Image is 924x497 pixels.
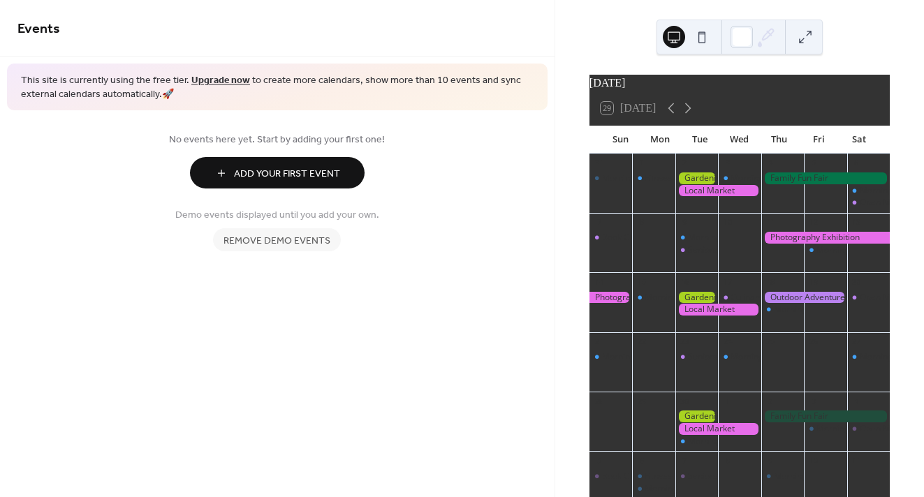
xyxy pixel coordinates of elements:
[718,292,761,304] div: Culinary Cooking Class
[636,336,647,347] div: 22
[636,158,647,168] div: 1
[175,208,379,223] span: Demo events displayed until you add your own.
[765,455,776,466] div: 9
[636,217,647,228] div: 8
[589,172,632,184] div: Morning Yoga Bliss
[851,396,862,406] div: 4
[799,126,839,154] div: Fri
[847,197,890,209] div: Open Mic Night
[759,126,799,154] div: Thu
[21,74,534,101] span: This site is currently using the free tier. to create more calendars, show more than 10 events an...
[594,217,604,228] div: 7
[234,167,340,181] span: Add Your First Event
[847,423,890,435] div: Open Mic Night
[761,410,890,422] div: Family Fun Fair
[839,126,879,154] div: Sat
[675,304,761,316] div: Local Market
[688,232,763,244] div: Morning Yoga Bliss
[808,217,819,228] div: 12
[680,217,690,228] div: 9
[223,234,330,248] span: Remove demo events
[589,470,632,482] div: Book Club Gathering
[602,351,677,363] div: Morning Yoga Bliss
[589,75,890,91] div: [DATE]
[17,15,60,43] span: Events
[808,396,819,406] div: 3
[847,292,890,304] div: Open Mic Night
[719,126,759,154] div: Wed
[632,470,675,482] div: Fitness Bootcamp
[191,71,250,90] a: Upgrade now
[851,158,862,168] div: 6
[675,351,718,363] div: Seniors' Social Tea
[675,470,718,482] div: Seniors' Social Tea
[636,396,647,406] div: 29
[594,455,604,466] div: 5
[675,292,718,304] div: Gardening Workshop
[774,304,849,316] div: Morning Yoga Bliss
[645,292,719,304] div: Morning Yoga Bliss
[589,292,632,304] div: Photography Exhibition
[847,185,890,197] div: Morning Yoga Bliss
[722,158,733,168] div: 3
[722,276,733,287] div: 17
[688,436,763,447] div: Morning Yoga Bliss
[808,455,819,466] div: 10
[589,232,632,244] div: Book Club Gathering
[731,292,819,304] div: Culinary Cooking Class
[851,336,862,347] div: 27
[688,470,761,482] div: Seniors' Social Tea
[675,172,718,184] div: Gardening Workshop
[680,158,690,168] div: 2
[632,172,675,184] div: Fitness Bootcamp
[675,436,718,447] div: Morning Yoga Bliss
[851,276,862,287] div: 20
[17,133,537,147] span: No events here yet. Start by adding your first one!
[680,336,690,347] div: 23
[765,396,776,406] div: 2
[816,423,891,435] div: Morning Yoga Bliss
[675,423,761,435] div: Local Market
[851,217,862,228] div: 13
[645,470,714,482] div: Fitness Bootcamp
[680,126,720,154] div: Tue
[851,455,862,466] div: 11
[190,157,365,188] button: Add Your First Event
[816,244,891,256] div: Morning Yoga Bliss
[761,232,890,244] div: Photography Exhibition
[765,158,776,168] div: 4
[718,351,761,363] div: Morning Yoga Bliss
[675,232,718,244] div: Morning Yoga Bliss
[645,172,714,184] div: Fitness Bootcamp
[808,336,819,347] div: 26
[594,336,604,347] div: 21
[860,197,920,209] div: Open Mic Night
[804,423,846,435] div: Morning Yoga Bliss
[804,244,846,256] div: Morning Yoga Bliss
[860,423,920,435] div: Open Mic Night
[761,172,890,184] div: Family Fun Fair
[774,470,849,482] div: Morning Yoga Bliss
[640,126,680,154] div: Mon
[589,351,632,363] div: Morning Yoga Bliss
[680,396,690,406] div: 30
[765,276,776,287] div: 18
[675,244,718,256] div: Seniors' Social Tea
[601,126,640,154] div: Sun
[17,157,537,188] a: Add Your First Event
[675,410,718,422] div: Gardening Workshop
[213,228,341,251] button: Remove demo events
[722,396,733,406] div: 1
[602,232,682,244] div: Book Club Gathering
[722,217,733,228] div: 10
[675,185,761,197] div: Local Market
[602,470,682,482] div: Book Club Gathering
[860,292,920,304] div: Open Mic Night
[632,483,675,495] div: Morning Yoga Bliss
[761,304,804,316] div: Morning Yoga Bliss
[645,483,719,495] div: Morning Yoga Bliss
[731,351,805,363] div: Morning Yoga Bliss
[602,172,677,184] div: Morning Yoga Bliss
[731,172,805,184] div: Morning Yoga Bliss
[808,158,819,168] div: 5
